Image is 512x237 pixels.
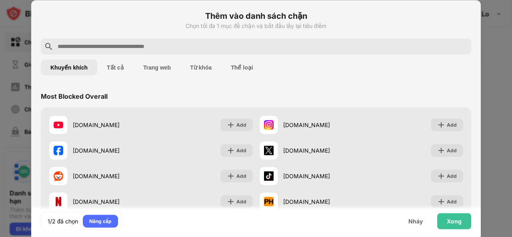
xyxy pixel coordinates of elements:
[97,59,134,75] button: Tất cả
[283,121,361,129] div: [DOMAIN_NAME]
[447,146,457,154] div: Add
[283,172,361,180] div: [DOMAIN_NAME]
[54,120,63,129] img: favicons
[73,197,151,206] div: [DOMAIN_NAME]
[190,64,212,70] font: Từ khóa
[205,11,307,20] font: Thêm vào danh sách chặn
[186,22,326,29] font: Chọn tối đa 1 mục để chặn và bắt đầu lấy lại tiêu điểm
[447,121,457,129] div: Add
[264,197,274,206] img: favicons
[54,171,63,181] img: favicons
[236,146,246,154] div: Add
[447,197,457,205] div: Add
[107,64,124,70] font: Tất cả
[264,145,274,155] img: favicons
[447,217,462,224] font: Xong
[44,42,54,51] img: search.svg
[236,197,246,205] div: Add
[236,172,246,180] div: Add
[134,59,180,75] button: Trang web
[447,172,457,180] div: Add
[231,64,253,70] font: Thể loại
[264,120,274,129] img: favicons
[54,197,63,206] img: favicons
[221,59,262,75] button: Thể loại
[264,171,274,181] img: favicons
[41,92,108,100] div: Most Blocked Overall
[283,197,361,206] div: [DOMAIN_NAME]
[41,59,97,75] button: Khuyến khích
[143,64,171,70] font: Trang web
[48,217,78,224] font: 1/2 đã chọn
[89,218,112,224] font: Nâng cấp
[283,146,361,155] div: [DOMAIN_NAME]
[73,172,151,180] div: [DOMAIN_NAME]
[180,59,221,75] button: Từ khóa
[54,145,63,155] img: favicons
[50,64,88,70] font: Khuyến khích
[73,121,151,129] div: [DOMAIN_NAME]
[73,146,151,155] div: [DOMAIN_NAME]
[408,217,423,224] font: Nhảy
[236,121,246,129] div: Add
